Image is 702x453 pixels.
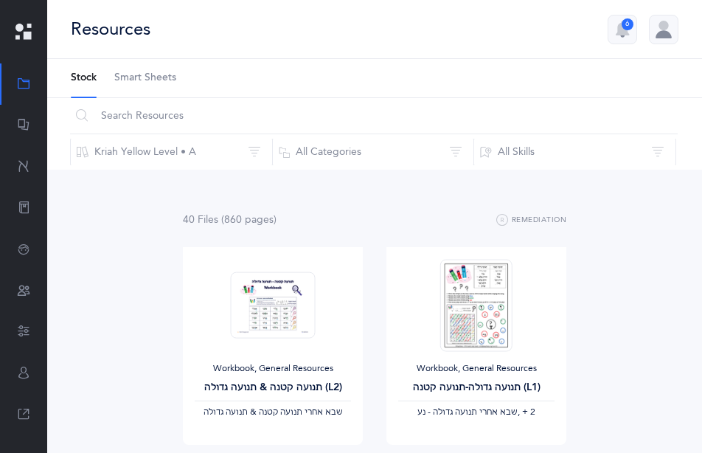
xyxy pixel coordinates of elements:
[204,407,343,417] span: ‫שבא אחרי תנועה קטנה & תנועה גדולה‬
[214,214,218,226] span: s
[398,363,555,375] div: Workbook, General Resources
[269,214,274,226] span: s
[398,380,555,395] div: תנועה גדולה-תנועה קטנה (L1)
[70,98,678,134] input: Search Resources
[622,18,633,30] div: 6
[440,259,512,351] img: Alephbeis__%D7%AA%D7%A0%D7%95%D7%A2%D7%94_%D7%92%D7%93%D7%95%D7%9C%D7%94-%D7%A7%D7%98%D7%A0%D7%94...
[183,214,218,226] span: 40 File
[496,212,566,229] button: Remediation
[272,134,475,170] button: All Categories
[473,134,676,170] button: All Skills
[398,407,555,418] div: ‪, + 2‬
[221,214,277,226] span: (860 page )
[417,407,518,417] span: ‫שבא אחרי תנועה גדולה - נע‬
[608,15,637,44] button: 6
[195,380,351,395] div: תנועה קטנה & תנועה גדולה (L2)
[231,272,316,339] img: Tenuah_Gedolah.Ketana-Workbook-SB_thumbnail_1685245466.png
[70,134,273,170] button: Kriah Yellow Level • A
[71,17,150,41] div: Resources
[114,71,176,86] span: Smart Sheets
[195,363,351,375] div: Workbook, General Resources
